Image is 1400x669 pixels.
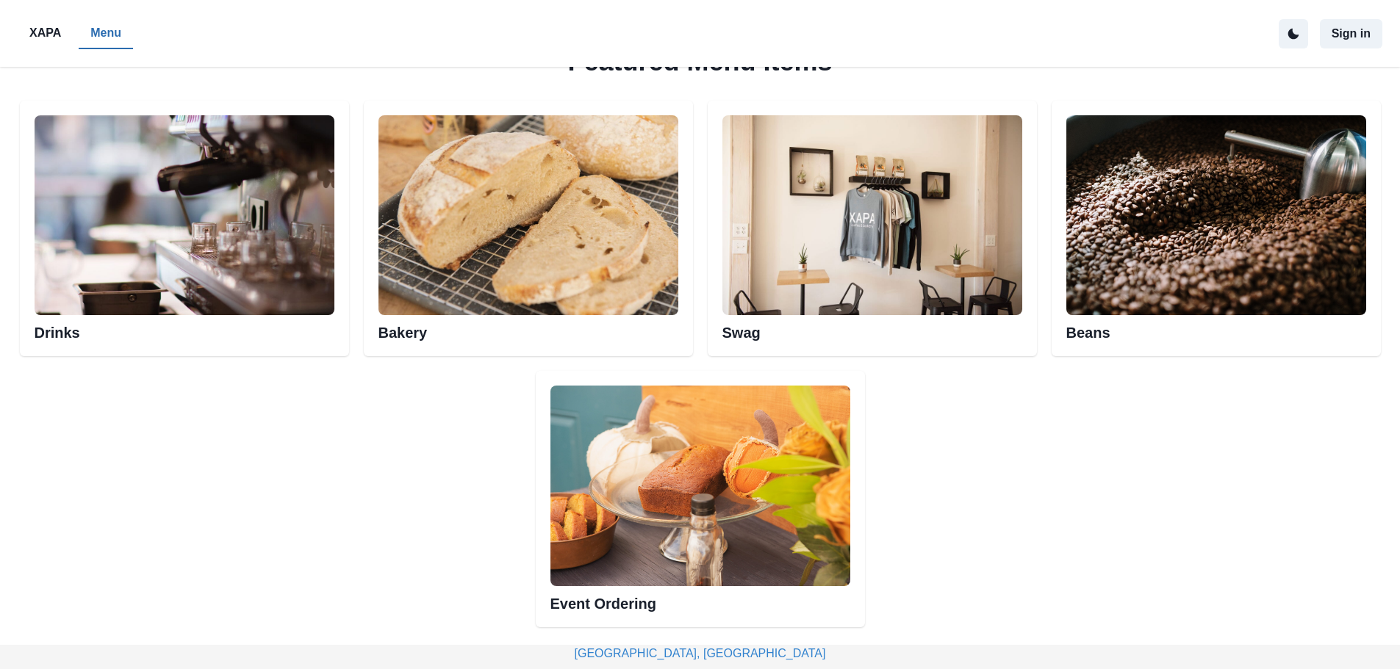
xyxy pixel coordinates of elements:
h2: Swag [722,315,1022,341]
p: Menu [90,24,121,42]
button: Sign in [1320,19,1382,48]
div: Event Ordering [536,371,865,626]
h2: Bakery [378,315,678,341]
h2: Drinks [35,315,334,341]
p: XAPA [29,24,61,42]
button: active dark theme mode [1279,19,1308,48]
div: Swag [708,101,1037,357]
h2: Event Ordering [550,586,850,612]
a: [GEOGRAPHIC_DATA], [GEOGRAPHIC_DATA] [575,647,826,659]
div: Bakery [364,101,693,357]
h2: Beans [1066,315,1366,341]
div: Esspresso machineDrinks [20,101,349,357]
img: Esspresso machine [35,115,334,315]
div: Beans [1052,101,1381,357]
